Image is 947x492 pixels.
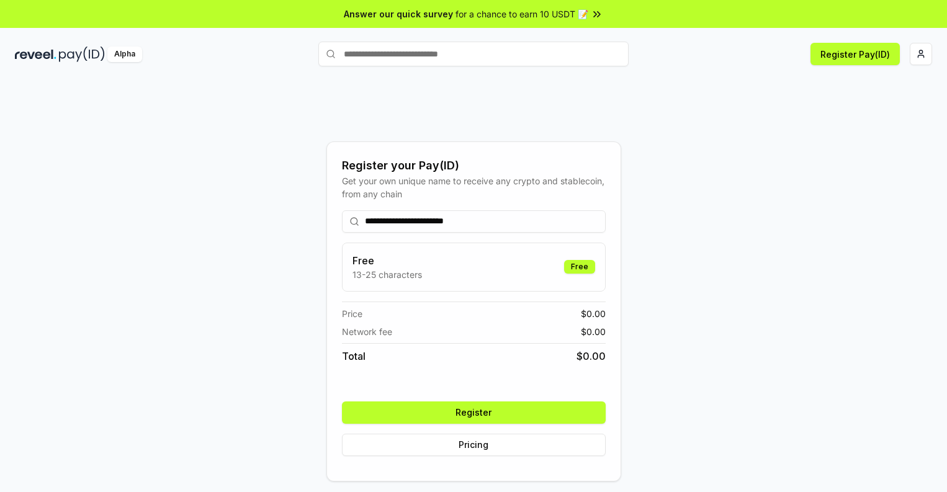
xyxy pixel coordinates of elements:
[342,157,606,174] div: Register your Pay(ID)
[59,47,105,62] img: pay_id
[342,174,606,200] div: Get your own unique name to receive any crypto and stablecoin, from any chain
[342,401,606,424] button: Register
[581,325,606,338] span: $ 0.00
[342,349,366,364] span: Total
[564,260,595,274] div: Free
[342,307,362,320] span: Price
[352,253,422,268] h3: Free
[344,7,453,20] span: Answer our quick survey
[352,268,422,281] p: 13-25 characters
[342,325,392,338] span: Network fee
[581,307,606,320] span: $ 0.00
[107,47,142,62] div: Alpha
[342,434,606,456] button: Pricing
[15,47,56,62] img: reveel_dark
[577,349,606,364] span: $ 0.00
[456,7,588,20] span: for a chance to earn 10 USDT 📝
[810,43,900,65] button: Register Pay(ID)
